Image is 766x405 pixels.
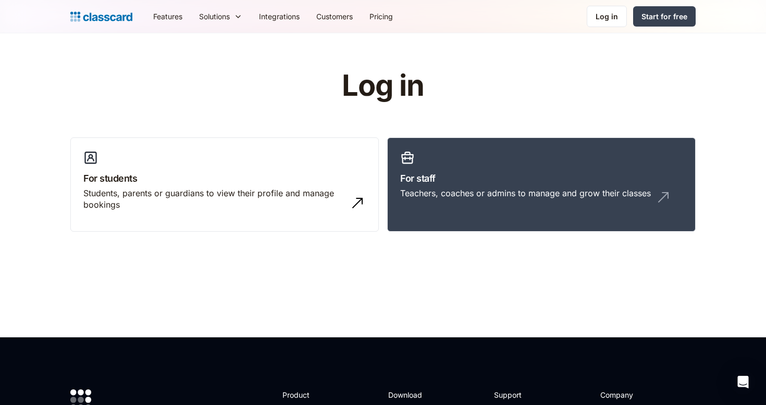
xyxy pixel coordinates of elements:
h2: Company [600,389,670,400]
h3: For students [83,171,366,185]
div: Start for free [641,11,687,22]
div: Students, parents or guardians to view their profile and manage bookings [83,187,345,211]
div: Teachers, coaches or admins to manage and grow their classes [400,187,651,199]
a: Start for free [633,6,696,27]
div: Log in [596,11,618,22]
a: For studentsStudents, parents or guardians to view their profile and manage bookings [70,137,379,232]
h2: Download [388,389,431,400]
h1: Log in [218,70,549,102]
a: Pricing [361,5,401,28]
h2: Product [282,389,338,400]
div: Solutions [191,5,251,28]
h3: For staff [400,171,683,185]
a: Customers [308,5,361,28]
div: Solutions [199,11,230,22]
a: Log in [587,6,627,27]
a: For staffTeachers, coaches or admins to manage and grow their classes [387,137,696,232]
a: Features [145,5,191,28]
h2: Support [494,389,536,400]
a: Integrations [251,5,308,28]
div: Open Intercom Messenger [731,370,756,395]
a: home [70,9,132,24]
